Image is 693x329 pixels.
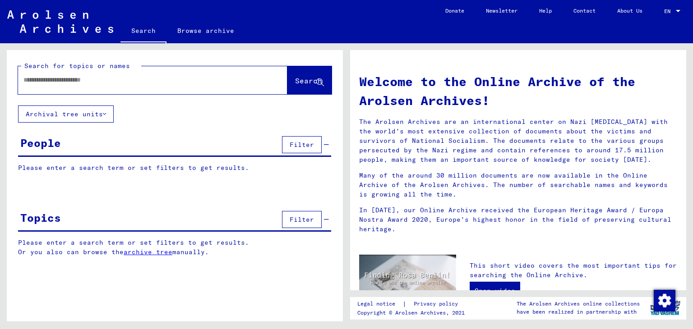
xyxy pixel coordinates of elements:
p: The Arolsen Archives online collections [517,300,640,308]
span: Filter [290,141,314,149]
a: Browse archive [166,20,245,41]
div: People [20,135,61,151]
a: Legal notice [357,299,402,309]
span: Search [295,76,322,85]
p: Copyright © Arolsen Archives, 2021 [357,309,469,317]
a: Search [120,20,166,43]
button: Filter [282,136,322,153]
div: Topics [20,210,61,226]
p: Many of the around 30 million documents are now available in the Online Archive of the Arolsen Ar... [359,171,677,199]
button: Archival tree units [18,105,114,123]
p: Please enter a search term or set filters to get results. Or you also can browse the manually. [18,238,332,257]
img: video.jpg [359,255,456,307]
p: This short video covers the most important tips for searching the Online Archive. [470,261,677,280]
img: Change consent [654,290,675,311]
a: Privacy policy [407,299,469,309]
span: Filter [290,215,314,224]
p: In [DATE], our Online Archive received the European Heritage Award / Europa Nostra Award 2020, Eu... [359,206,677,234]
p: The Arolsen Archives are an international center on Nazi [MEDICAL_DATA] with the world’s most ext... [359,117,677,164]
img: Arolsen_neg.svg [7,10,113,33]
a: archive tree [124,248,172,256]
p: Please enter a search term or set filters to get results. [18,163,331,173]
button: Filter [282,211,322,228]
h1: Welcome to the Online Archive of the Arolsen Archives! [359,72,677,110]
span: EN [664,8,674,14]
img: yv_logo.png [648,297,682,319]
p: have been realized in partnership with [517,308,640,316]
div: | [357,299,469,309]
mat-label: Search for topics or names [24,62,130,70]
a: Open video [470,282,520,300]
button: Search [287,66,332,94]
